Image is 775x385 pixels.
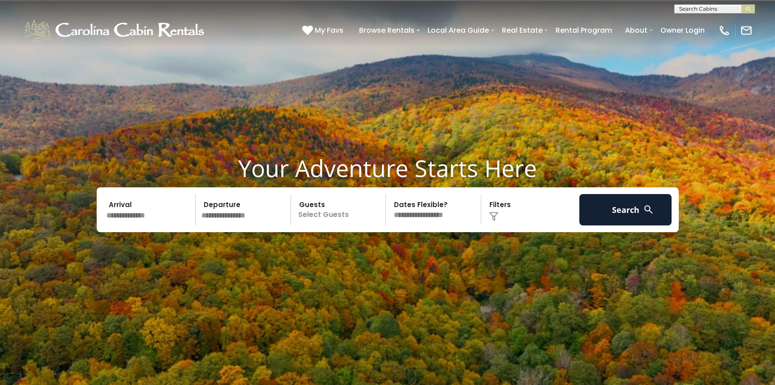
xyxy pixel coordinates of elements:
[579,194,672,225] button: Search
[355,22,419,38] a: Browse Rentals
[621,22,652,38] a: About
[643,204,654,215] img: search-regular-white.png
[551,22,617,38] a: Rental Program
[7,154,768,182] h1: Your Adventure Starts Here
[489,212,498,221] img: filter--v1.png
[315,25,343,36] span: My Favs
[423,22,493,38] a: Local Area Guide
[302,25,346,36] a: My Favs
[740,24,753,37] img: mail-regular-white.png
[294,194,386,225] p: Select Guests
[22,17,208,44] img: White-1-1-2.png
[497,22,547,38] a: Real Estate
[656,22,709,38] a: Owner Login
[718,24,731,37] img: phone-regular-white.png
